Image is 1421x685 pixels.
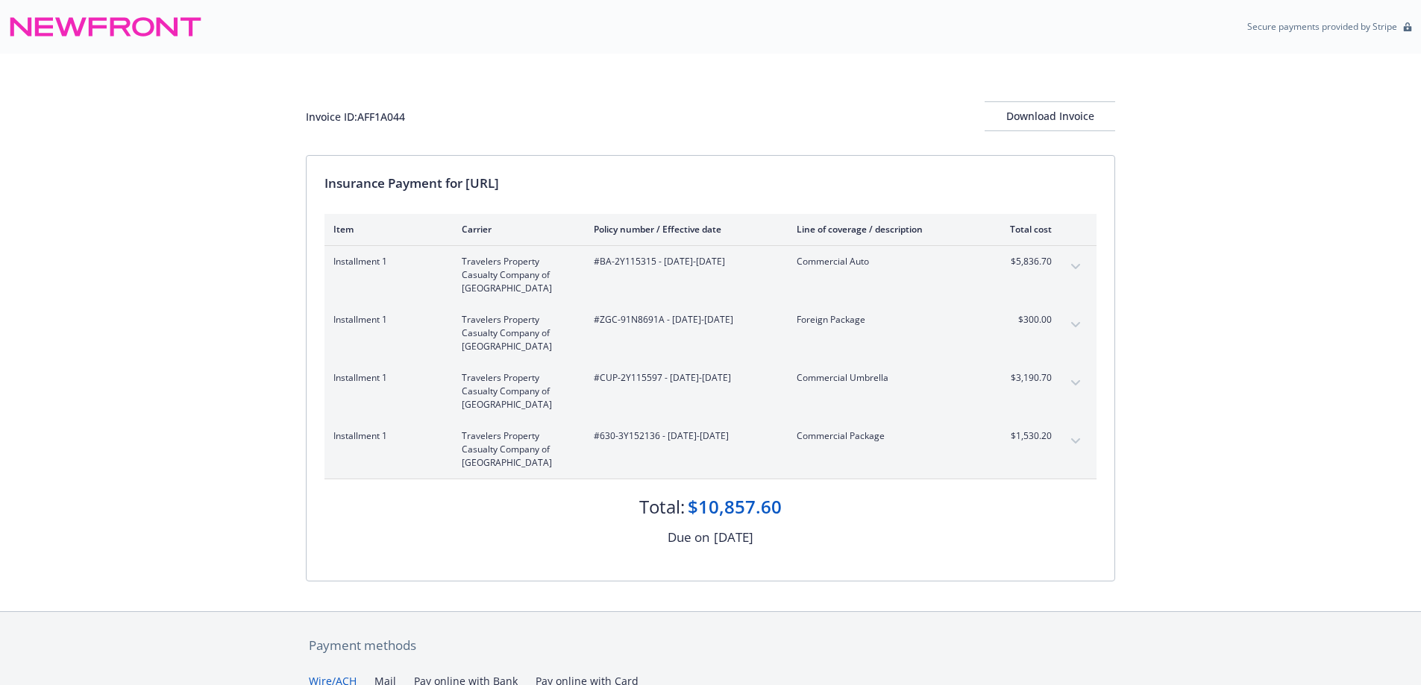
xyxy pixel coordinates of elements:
div: Total: [639,494,685,520]
button: expand content [1064,255,1088,279]
div: Due on [668,528,709,547]
div: Total cost [996,223,1052,236]
div: Carrier [462,223,570,236]
span: $5,836.70 [996,255,1052,268]
div: Download Invoice [985,102,1115,130]
span: #ZGC-91N8691A - [DATE]-[DATE] [594,313,773,326]
div: Installment 1Travelers Property Casualty Company of [GEOGRAPHIC_DATA]#630-3Y152136 - [DATE]-[DATE... [324,420,1097,479]
span: Commercial Auto [797,255,972,268]
span: Commercial Package [797,429,972,443]
span: $300.00 [996,313,1052,326]
span: Installment 1 [333,429,438,443]
button: expand content [1064,371,1088,395]
p: Secure payments provided by Stripe [1247,20,1397,33]
div: Invoice ID: AFF1A044 [306,109,405,124]
div: Installment 1Travelers Property Casualty Company of [GEOGRAPHIC_DATA]#CUP-2Y115597 - [DATE]-[DATE... [324,362,1097,420]
span: Commercial Umbrella [797,371,972,385]
span: Travelers Property Casualty Company of [GEOGRAPHIC_DATA] [462,371,570,411]
button: expand content [1064,429,1088,453]
span: $1,530.20 [996,429,1052,443]
span: Installment 1 [333,313,438,326]
span: Travelers Property Casualty Company of [GEOGRAPHIC_DATA] [462,255,570,295]
span: Installment 1 [333,371,438,385]
button: expand content [1064,313,1088,337]
span: Travelers Property Casualty Company of [GEOGRAPHIC_DATA] [462,429,570,470]
span: Travelers Property Casualty Company of [GEOGRAPHIC_DATA] [462,313,570,353]
span: Installment 1 [333,255,438,268]
button: Download Invoice [985,101,1115,131]
div: [DATE] [714,528,753,547]
div: Installment 1Travelers Property Casualty Company of [GEOGRAPHIC_DATA]#ZGC-91N8691A - [DATE]-[DATE... [324,304,1097,362]
span: #CUP-2Y115597 - [DATE]-[DATE] [594,371,773,385]
div: $10,857.60 [688,494,782,520]
span: #BA-2Y115315 - [DATE]-[DATE] [594,255,773,268]
div: Policy number / Effective date [594,223,773,236]
div: Installment 1Travelers Property Casualty Company of [GEOGRAPHIC_DATA]#BA-2Y115315 - [DATE]-[DATE]... [324,246,1097,304]
span: Foreign Package [797,313,972,326]
div: Line of coverage / description [797,223,972,236]
span: #630-3Y152136 - [DATE]-[DATE] [594,429,773,443]
span: $3,190.70 [996,371,1052,385]
div: Payment methods [309,636,1112,655]
div: Insurance Payment for [URL] [324,174,1097,193]
div: Item [333,223,438,236]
